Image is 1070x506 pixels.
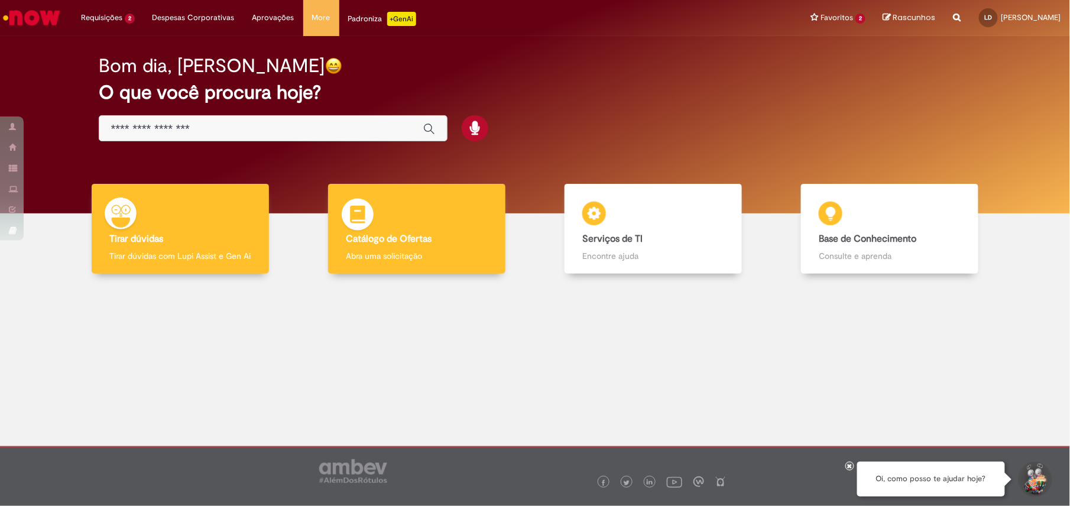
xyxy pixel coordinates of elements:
[582,233,643,245] b: Serviços de TI
[1017,462,1052,497] button: Iniciar Conversa de Suporte
[819,250,961,262] p: Consulte e aprenda
[715,476,726,487] img: logo_footer_naosei.png
[857,462,1005,497] div: Oi, como posso te ajudar hoje?
[348,12,416,26] div: Padroniza
[312,12,330,24] span: More
[693,476,704,487] img: logo_footer_workplace.png
[319,459,387,483] img: logo_footer_ambev_rotulo_gray.png
[582,250,724,262] p: Encontre ajuda
[667,474,682,489] img: logo_footer_youtube.png
[299,184,535,274] a: Catálogo de Ofertas Abra uma solicitação
[985,14,993,21] span: LD
[647,479,653,486] img: logo_footer_linkedin.png
[893,12,936,23] span: Rascunhos
[325,57,342,74] img: happy-face.png
[99,56,325,76] h2: Bom dia, [PERSON_NAME]
[535,184,771,274] a: Serviços de TI Encontre ajuda
[62,184,299,274] a: Tirar dúvidas Tirar dúvidas com Lupi Assist e Gen Ai
[346,233,432,245] b: Catálogo de Ofertas
[855,14,865,24] span: 2
[99,82,972,103] h2: O que você procura hoje?
[1001,12,1061,22] span: [PERSON_NAME]
[153,12,235,24] span: Despesas Corporativas
[109,250,251,262] p: Tirar dúvidas com Lupi Assist e Gen Ai
[601,480,607,486] img: logo_footer_facebook.png
[346,250,488,262] p: Abra uma solicitação
[771,184,1008,274] a: Base de Conhecimento Consulte e aprenda
[1,6,62,30] img: ServiceNow
[109,233,163,245] b: Tirar dúvidas
[883,12,936,24] a: Rascunhos
[387,12,416,26] p: +GenAi
[624,480,630,486] img: logo_footer_twitter.png
[125,14,135,24] span: 2
[252,12,294,24] span: Aprovações
[821,12,853,24] span: Favoritos
[81,12,122,24] span: Requisições
[819,233,916,245] b: Base de Conhecimento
